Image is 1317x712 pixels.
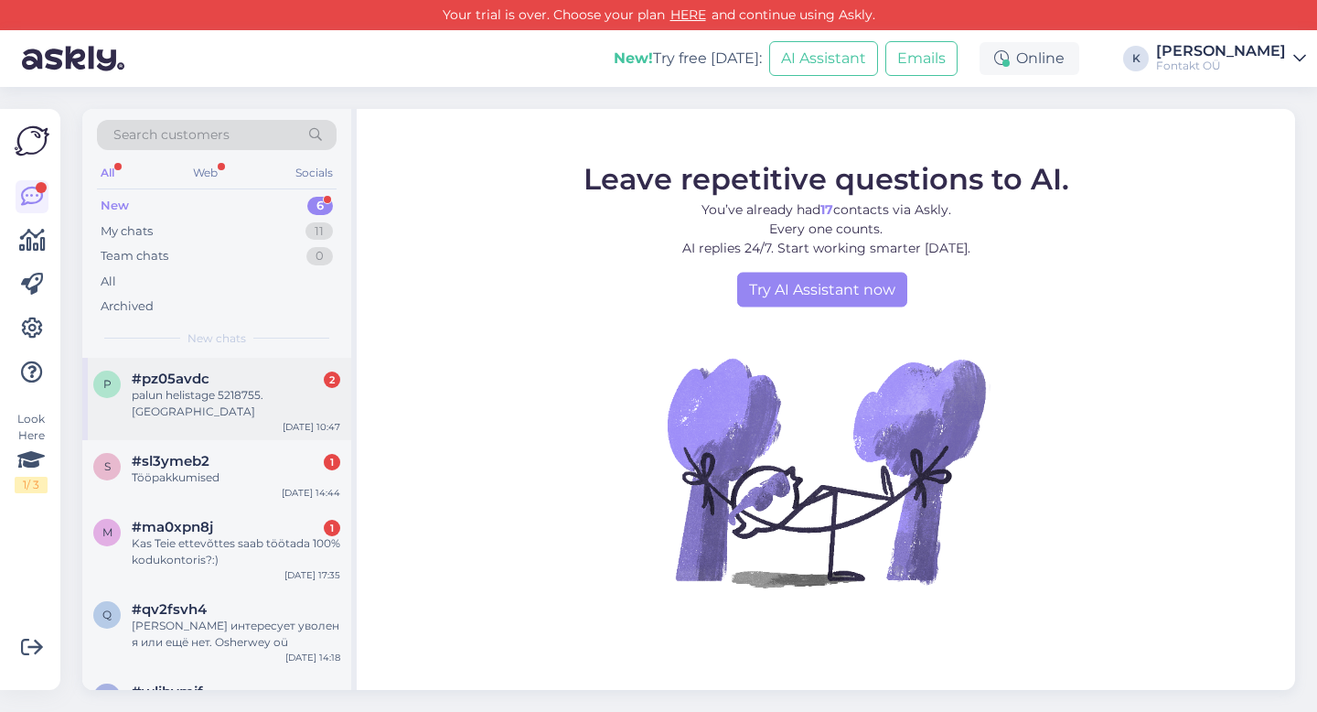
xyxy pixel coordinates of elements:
[324,520,340,536] div: 1
[283,420,340,434] div: [DATE] 10:47
[285,651,340,664] div: [DATE] 14:18
[101,197,129,215] div: New
[1156,44,1286,59] div: [PERSON_NAME]
[132,618,340,651] div: [PERSON_NAME] интересует уволен я или ещё нет. Osherwey oü
[282,486,340,500] div: [DATE] 14:44
[769,41,878,76] button: AI Assistant
[189,161,221,185] div: Web
[15,477,48,493] div: 1 / 3
[132,601,207,618] span: #qv2fsvh4
[820,200,833,217] b: 17
[665,6,712,23] a: HERE
[97,161,118,185] div: All
[132,519,213,535] span: #ma0xpn8j
[614,49,653,67] b: New!
[132,469,340,486] div: Tööpakkumised
[132,387,340,420] div: palun helistage 5218755. [GEOGRAPHIC_DATA]
[307,197,333,215] div: 6
[103,377,112,391] span: p
[101,247,168,265] div: Team chats
[1123,46,1149,71] div: K
[1156,44,1306,73] a: [PERSON_NAME]Fontakt OÜ
[15,411,48,493] div: Look Here
[324,372,340,388] div: 2
[584,200,1069,257] p: You’ve already had contacts via Askly. Every one counts. AI replies 24/7. Start working smarter [...
[737,272,907,307] a: Try AI Assistant now
[102,525,112,539] span: m
[102,690,113,704] span: w
[104,459,111,473] span: s
[292,161,337,185] div: Socials
[1156,59,1286,73] div: Fontakt OÜ
[132,453,209,469] span: #sl3ymeb2
[101,297,154,316] div: Archived
[885,41,958,76] button: Emails
[584,160,1069,196] span: Leave repetitive questions to AI.
[132,371,209,387] span: #pz05avdc
[187,330,246,347] span: New chats
[305,222,333,241] div: 11
[324,454,340,470] div: 1
[132,684,203,700] span: #wlihvmjf
[132,535,340,568] div: Kas Teie ettevõttes saab töötada 100% kodukontoris?:)
[306,247,333,265] div: 0
[101,222,153,241] div: My chats
[15,124,49,158] img: Askly Logo
[284,568,340,582] div: [DATE] 17:35
[980,42,1079,75] div: Online
[102,608,112,621] span: q
[661,307,990,636] img: No Chat active
[101,273,116,291] div: All
[614,48,762,70] div: Try free [DATE]:
[113,125,230,145] span: Search customers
